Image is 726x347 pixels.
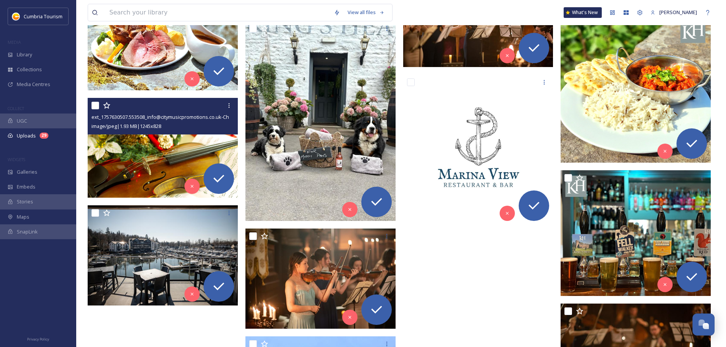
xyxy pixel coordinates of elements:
[17,51,32,58] span: Library
[561,13,711,163] img: ext_1757676035.78607_kenni@kennijames.com-Untitled design - 2025-08-14T093641.166.png
[564,7,602,18] a: What's New
[8,39,21,45] span: MEDIA
[27,334,49,343] a: Privacy Policy
[17,198,33,205] span: Stories
[17,168,37,176] span: Galleries
[88,205,238,305] img: ext_1757490603.910684_eat@marinaviewwindermere.co.uk-20250319-1259.jpg
[403,75,553,225] img: ext_1757490601.008535_eat@marinaviewwindermere.co.uk-The Marina Restaurant & Bar (Rob).jpg
[17,213,29,221] span: Maps
[659,9,697,16] span: [PERSON_NAME]
[24,13,63,20] span: Cumbria Tourism
[17,117,27,125] span: UGC
[8,106,24,111] span: COLLECT
[91,123,161,130] span: image/jpeg | 1.93 MB | 1245 x 828
[17,81,50,88] span: Media Centres
[245,229,396,329] img: ext_1757630507.416782_info@citymusicpromotions.co.uk-7YLZDV2I.jpeg
[88,98,238,198] img: ext_1757630507.553508_info@citymusicpromotions.co.uk-Christmas2.jpg
[647,5,701,20] a: [PERSON_NAME]
[17,183,35,190] span: Embeds
[17,132,36,139] span: Uploads
[17,66,42,73] span: Collections
[245,21,396,221] img: ext_1757676035.818748_kenni@kennijames.com-IMG-20250815-WA0000.jpg
[8,157,25,162] span: WIDGETS
[561,170,711,296] img: ext_1757674225.172243_kenni@kennijames.com-Untitled design - 2025-08-17T154609.278.png
[40,133,48,139] div: 29
[106,4,330,21] input: Search your library
[12,13,20,20] img: images.jpg
[27,337,49,342] span: Privacy Policy
[91,113,256,120] span: ext_1757630507.553508_info@citymusicpromotions.co.uk-Christmas2.jpg
[692,313,715,336] button: Open Chat
[17,228,38,235] span: SnapLink
[344,5,388,20] a: View all files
